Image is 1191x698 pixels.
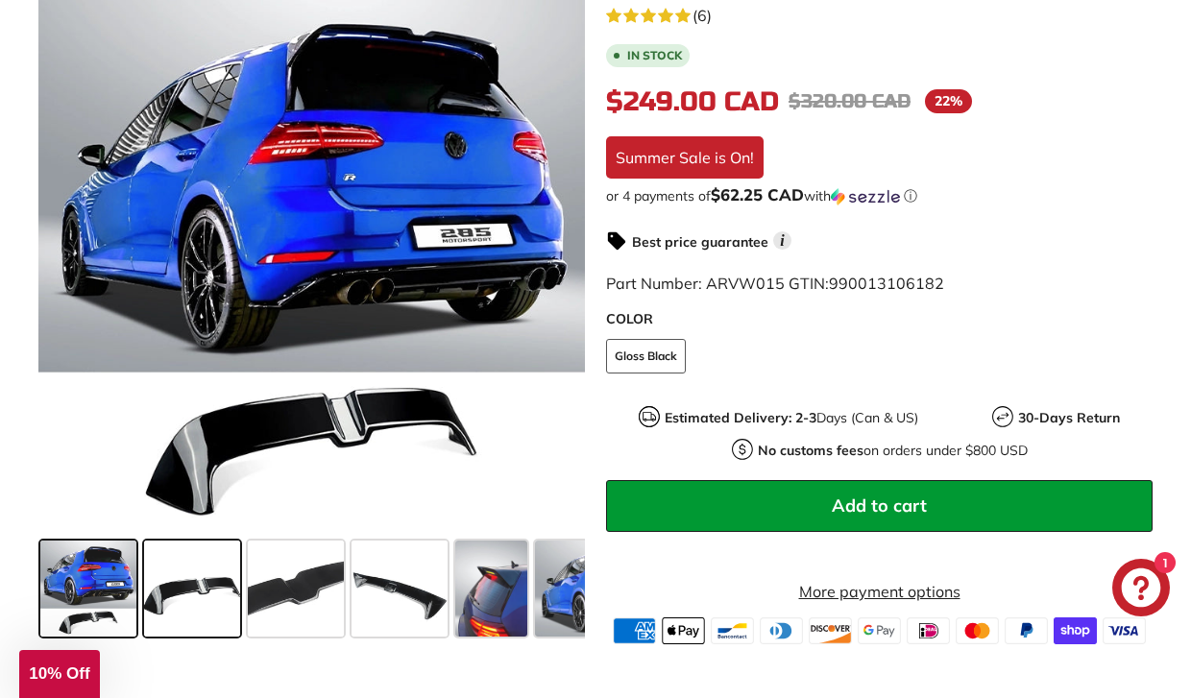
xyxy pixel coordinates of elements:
[773,231,791,250] span: i
[1103,617,1146,644] img: visa
[606,2,1153,27] a: 4.7 rating (6 votes)
[606,274,944,293] span: Part Number: ARVW015 GTIN:
[665,409,816,426] strong: Estimated Delivery: 2-3
[956,617,999,644] img: master
[789,89,911,113] span: $320.00 CAD
[606,186,1153,205] div: or 4 payments of$62.25 CADwithSezzle Click to learn more about Sezzle
[711,184,804,205] span: $62.25 CAD
[1106,559,1176,621] inbox-online-store-chat: Shopify online store chat
[829,274,944,293] span: 990013106182
[1054,617,1097,644] img: shopify_pay
[606,85,779,118] span: $249.00 CAD
[809,617,852,644] img: discover
[858,617,901,644] img: google_pay
[693,4,712,27] span: (6)
[831,188,900,205] img: Sezzle
[832,494,927,517] span: Add to cart
[606,186,1153,205] div: or 4 payments of with
[925,89,972,113] span: 22%
[1005,617,1048,644] img: paypal
[760,617,803,644] img: diners_club
[665,408,918,428] p: Days (Can & US)
[19,650,100,698] div: 10% Off
[606,480,1153,532] button: Add to cart
[758,442,863,459] strong: No customs fees
[606,580,1153,603] a: More payment options
[606,309,1153,329] label: COLOR
[758,441,1028,461] p: on orders under $800 USD
[627,50,682,61] b: In stock
[613,617,656,644] img: american_express
[907,617,950,644] img: ideal
[1018,409,1120,426] strong: 30-Days Return
[711,617,754,644] img: bancontact
[662,617,705,644] img: apple_pay
[29,664,89,683] span: 10% Off
[632,233,768,251] strong: Best price guarantee
[606,136,764,179] div: Summer Sale is On!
